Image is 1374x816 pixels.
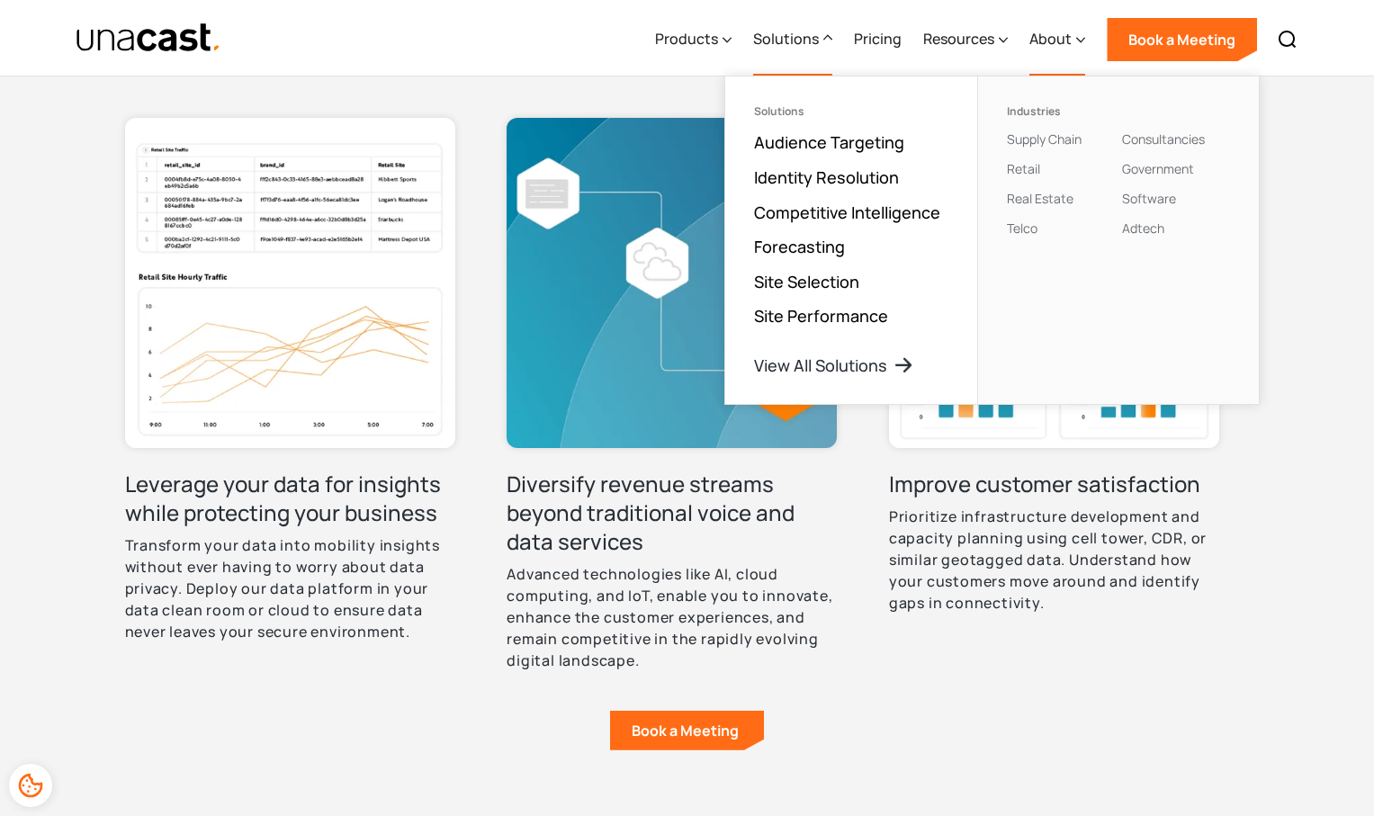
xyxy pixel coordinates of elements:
[754,105,948,118] div: Solutions
[1007,190,1073,207] a: Real Estate
[1122,220,1164,237] a: Adtech
[76,22,222,54] a: home
[655,28,718,49] div: Products
[125,534,455,642] p: Transform your data into mobility insights without ever having to worry about data privacy. Deplo...
[889,506,1219,614] p: Prioritize infrastructure development and capacity planning using cell tower, CDR, or similar geo...
[1007,105,1115,118] div: Industries
[754,131,904,153] a: Audience Targeting
[610,711,764,750] a: Book a Meeting
[724,76,1260,405] nav: Solutions
[1007,160,1040,177] a: Retail
[507,563,837,671] p: Advanced technologies like AI, cloud computing, and IoT, enable you to innovate, enhance the cust...
[1122,160,1194,177] a: Government
[753,3,832,76] div: Solutions
[655,3,732,76] div: Products
[1029,28,1072,49] div: About
[754,271,859,292] a: Site Selection
[1277,29,1298,50] img: Search icon
[1029,3,1085,76] div: About
[754,305,888,327] a: Site Performance
[125,470,455,527] h3: Leverage your data for insights while protecting your business
[753,28,819,49] div: Solutions
[923,3,1008,76] div: Resources
[754,236,845,257] a: Forecasting
[507,470,837,556] h3: Diversify revenue streams beyond traditional voice and data services
[854,3,902,76] a: Pricing
[754,166,899,188] a: Identity Resolution
[1122,190,1176,207] a: Software
[1007,220,1037,237] a: Telco
[889,470,1200,498] h3: Improve customer satisfaction
[1007,130,1082,148] a: Supply Chain
[507,118,837,448] img: Diversify revenue streams
[9,764,52,807] div: Cookie Preferences
[754,202,940,223] a: Competitive Intelligence
[76,22,222,54] img: Unacast text logo
[1107,18,1257,61] a: Book a Meeting
[125,118,455,448] img: Retail Site Traffic and Retail Site Hourly Traffic graph
[923,28,994,49] div: Resources
[754,354,914,376] a: View All Solutions
[1122,130,1205,148] a: Consultancies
